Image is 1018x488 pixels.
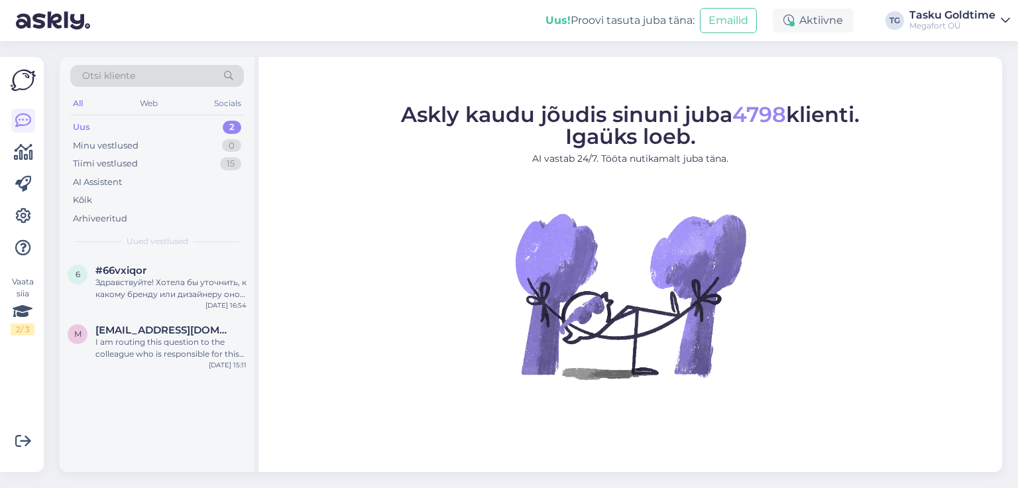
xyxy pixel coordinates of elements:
[909,10,995,21] div: Tasku Goldtime
[401,101,860,149] span: Askly kaudu jõudis sinuni juba klienti. Igaüks loeb.
[95,265,146,276] span: #66vxiqor
[70,95,85,112] div: All
[137,95,160,112] div: Web
[205,300,247,310] div: [DATE] 16:54
[211,95,244,112] div: Socials
[95,324,233,336] span: mariette7.mikkus@gmail.com
[74,329,82,339] span: m
[95,276,247,300] div: Здравствуйте! Хотела бы уточнить, к какому бренду или дизайнеру оно относится. Мне очень понравил...
[545,13,695,29] div: Proovi tasuta juba täna:
[223,121,241,134] div: 2
[82,69,135,83] span: Otsi kliente
[73,212,127,225] div: Arhiveeritud
[909,21,995,31] div: Megafort OÜ
[73,176,122,189] div: AI Assistent
[545,14,571,27] b: Uus!
[73,121,90,134] div: Uus
[773,9,854,32] div: Aktiivne
[209,360,247,370] div: [DATE] 15:11
[11,324,34,335] div: 2 / 3
[220,157,241,170] div: 15
[76,269,80,279] span: 6
[700,8,757,33] button: Emailid
[909,10,1010,31] a: Tasku GoldtimeMegafort OÜ
[73,194,92,207] div: Kõik
[11,68,36,93] img: Askly Logo
[73,157,138,170] div: Tiimi vestlused
[11,276,34,335] div: Vaata siia
[885,11,904,30] div: TG
[511,176,750,415] img: No Chat active
[127,235,188,247] span: Uued vestlused
[73,139,139,152] div: Minu vestlused
[401,152,860,166] p: AI vastab 24/7. Tööta nutikamalt juba täna.
[222,139,241,152] div: 0
[732,101,786,127] span: 4798
[95,336,247,360] div: I am routing this question to the colleague who is responsible for this topic. The reply might ta...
